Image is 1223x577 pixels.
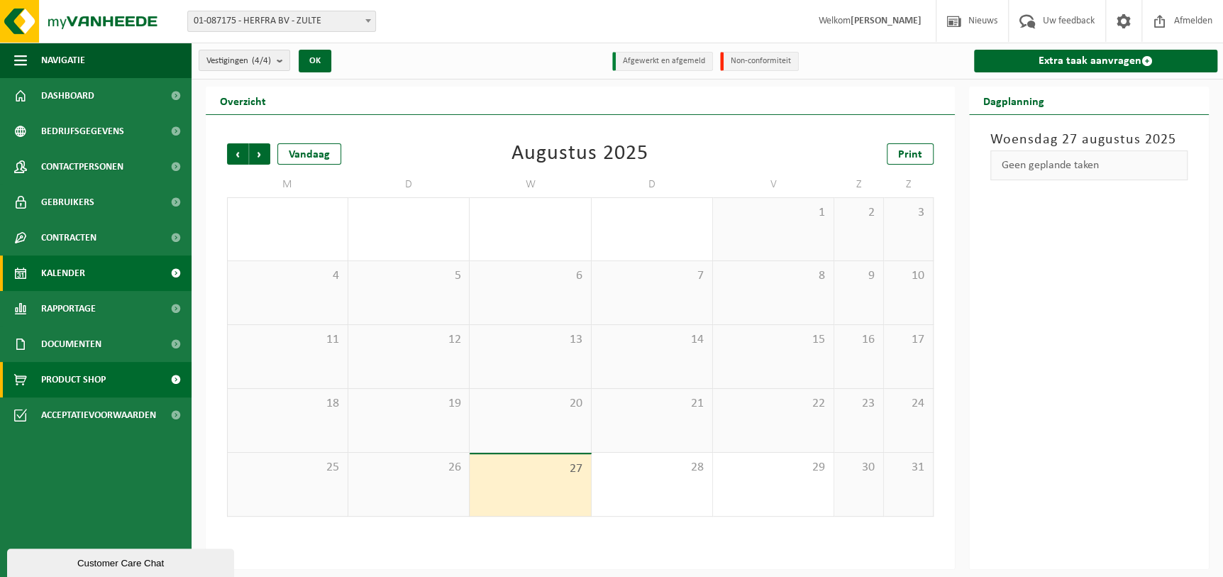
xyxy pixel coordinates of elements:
[720,52,799,71] li: Non-conformiteit
[599,460,705,476] span: 28
[891,205,926,221] span: 3
[720,460,826,476] span: 29
[841,460,876,476] span: 30
[235,460,341,476] span: 25
[187,11,376,32] span: 01-087175 - HERFRA BV - ZULTE
[887,143,934,165] a: Print
[227,143,248,165] span: Vorige
[41,114,124,149] span: Bedrijfsgegevens
[898,149,922,160] span: Print
[990,150,1188,180] div: Geen geplande taken
[969,87,1058,114] h2: Dagplanning
[41,291,96,326] span: Rapportage
[227,172,348,197] td: M
[41,397,156,433] span: Acceptatievoorwaarden
[891,268,926,284] span: 10
[355,332,462,348] span: 12
[235,268,341,284] span: 4
[41,255,85,291] span: Kalender
[891,332,926,348] span: 17
[41,185,94,220] span: Gebruikers
[235,396,341,412] span: 18
[477,461,583,477] span: 27
[355,460,462,476] span: 26
[277,143,341,165] div: Vandaag
[206,87,280,114] h2: Overzicht
[841,205,876,221] span: 2
[477,268,583,284] span: 6
[891,396,926,412] span: 24
[252,56,271,65] count: (4/4)
[720,396,826,412] span: 22
[599,396,705,412] span: 21
[249,143,270,165] span: Volgende
[592,172,713,197] td: D
[841,332,876,348] span: 16
[720,205,826,221] span: 1
[199,50,290,71] button: Vestigingen(4/4)
[612,52,713,71] li: Afgewerkt en afgemeld
[206,50,271,72] span: Vestigingen
[41,149,123,185] span: Contactpersonen
[990,129,1188,150] h3: Woensdag 27 augustus 2025
[188,11,375,31] span: 01-087175 - HERFRA BV - ZULTE
[235,332,341,348] span: 11
[355,268,462,284] span: 5
[891,460,926,476] span: 31
[477,396,583,412] span: 20
[720,332,826,348] span: 15
[41,326,101,362] span: Documenten
[41,220,96,255] span: Contracten
[841,396,876,412] span: 23
[834,172,884,197] td: Z
[720,268,826,284] span: 8
[851,16,922,26] strong: [PERSON_NAME]
[599,268,705,284] span: 7
[355,396,462,412] span: 19
[348,172,470,197] td: D
[599,332,705,348] span: 14
[841,268,876,284] span: 9
[884,172,934,197] td: Z
[974,50,1218,72] a: Extra taak aanvragen
[299,50,331,72] button: OK
[477,332,583,348] span: 13
[41,362,106,397] span: Product Shop
[713,172,834,197] td: V
[470,172,591,197] td: W
[41,43,85,78] span: Navigatie
[511,143,648,165] div: Augustus 2025
[7,546,237,577] iframe: chat widget
[41,78,94,114] span: Dashboard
